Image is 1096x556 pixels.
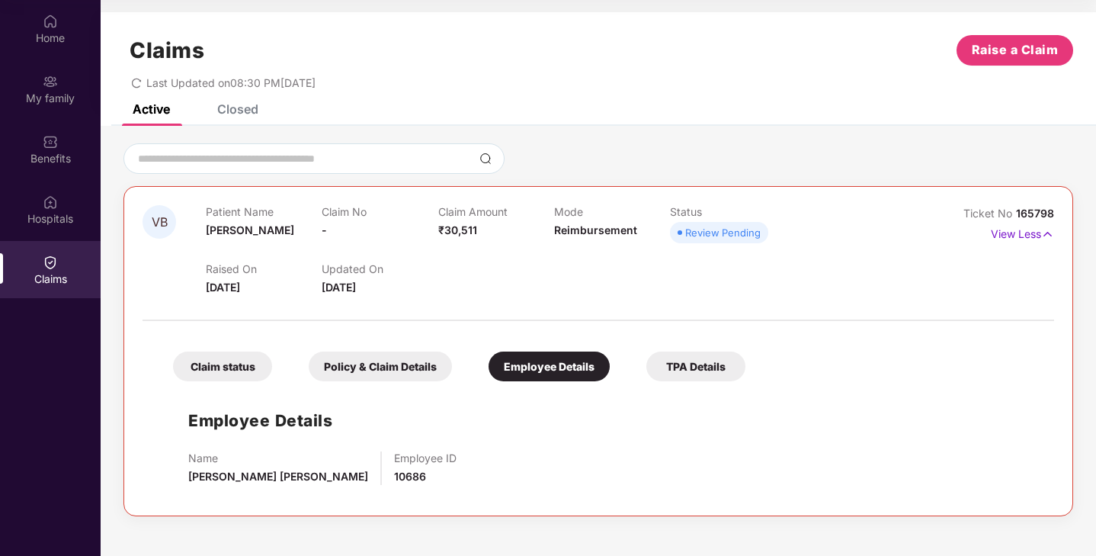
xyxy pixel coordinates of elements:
h1: Claims [130,37,204,63]
span: ₹30,511 [438,223,477,236]
div: TPA Details [646,352,745,381]
p: Raised On [206,262,322,275]
p: Updated On [322,262,437,275]
img: svg+xml;base64,PHN2ZyBpZD0iSG9tZSIgeG1sbnM9Imh0dHA6Ly93d3cudzMub3JnLzIwMDAvc3ZnIiB3aWR0aD0iMjAiIG... [43,14,58,29]
span: Ticket No [963,207,1016,220]
div: Employee Details [489,352,610,381]
div: Claim status [173,352,272,381]
span: 165798 [1016,207,1054,220]
img: svg+xml;base64,PHN2ZyBpZD0iQ2xhaW0iIHhtbG5zPSJodHRwOi8vd3d3LnczLm9yZy8yMDAwL3N2ZyIgd2lkdGg9IjIwIi... [43,255,58,270]
p: Mode [554,205,670,218]
div: Review Pending [685,225,761,240]
span: [PERSON_NAME] [PERSON_NAME] [188,470,368,483]
h1: Employee Details [188,408,332,433]
img: svg+xml;base64,PHN2ZyBpZD0iSG9zcGl0YWxzIiB4bWxucz0iaHR0cDovL3d3dy53My5vcmcvMjAwMC9zdmciIHdpZHRoPS... [43,194,58,210]
span: Last Updated on 08:30 PM[DATE] [146,76,316,89]
span: Reimbursement [554,223,637,236]
p: Claim Amount [438,205,554,218]
img: svg+xml;base64,PHN2ZyB3aWR0aD0iMjAiIGhlaWdodD0iMjAiIHZpZXdCb3g9IjAgMCAyMCAyMCIgZmlsbD0ibm9uZSIgeG... [43,74,58,89]
span: [DATE] [322,281,356,294]
img: svg+xml;base64,PHN2ZyB4bWxucz0iaHR0cDovL3d3dy53My5vcmcvMjAwMC9zdmciIHdpZHRoPSIxNyIgaGVpZ2h0PSIxNy... [1041,226,1054,243]
p: Patient Name [206,205,322,218]
p: Claim No [322,205,437,218]
div: Closed [217,101,258,117]
img: svg+xml;base64,PHN2ZyBpZD0iQmVuZWZpdHMiIHhtbG5zPSJodHRwOi8vd3d3LnczLm9yZy8yMDAwL3N2ZyIgd2lkdGg9Ij... [43,134,58,149]
div: Policy & Claim Details [309,352,452,381]
p: Status [670,205,786,218]
span: Raise a Claim [972,40,1059,59]
span: [DATE] [206,281,240,294]
span: redo [131,76,142,89]
span: - [322,223,327,236]
p: View Less [991,222,1054,243]
p: Name [188,452,368,464]
img: svg+xml;base64,PHN2ZyBpZD0iU2VhcmNoLTMyeDMyIiB4bWxucz0iaHR0cDovL3d3dy53My5vcmcvMjAwMC9zdmciIHdpZH... [479,153,492,165]
p: Employee ID [394,452,457,464]
span: [PERSON_NAME] [206,223,294,236]
span: VB [152,216,168,229]
button: Raise a Claim [957,35,1073,66]
div: Active [133,101,170,117]
span: 10686 [394,470,426,483]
